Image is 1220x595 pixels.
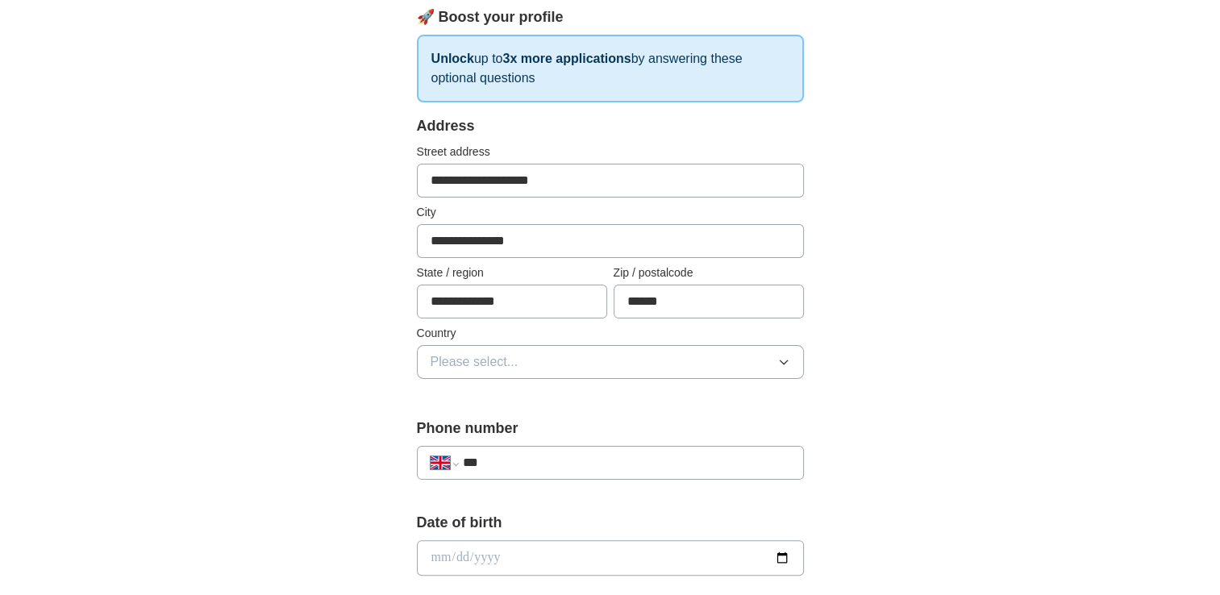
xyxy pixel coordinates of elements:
[417,6,804,28] div: 🚀 Boost your profile
[431,352,518,372] span: Please select...
[417,204,804,221] label: City
[417,264,607,281] label: State / region
[614,264,804,281] label: Zip / postalcode
[502,52,631,65] strong: 3x more applications
[417,345,804,379] button: Please select...
[417,512,804,534] label: Date of birth
[417,418,804,439] label: Phone number
[417,144,804,160] label: Street address
[417,115,804,137] div: Address
[417,35,804,102] p: up to by answering these optional questions
[417,325,804,342] label: Country
[431,52,474,65] strong: Unlock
